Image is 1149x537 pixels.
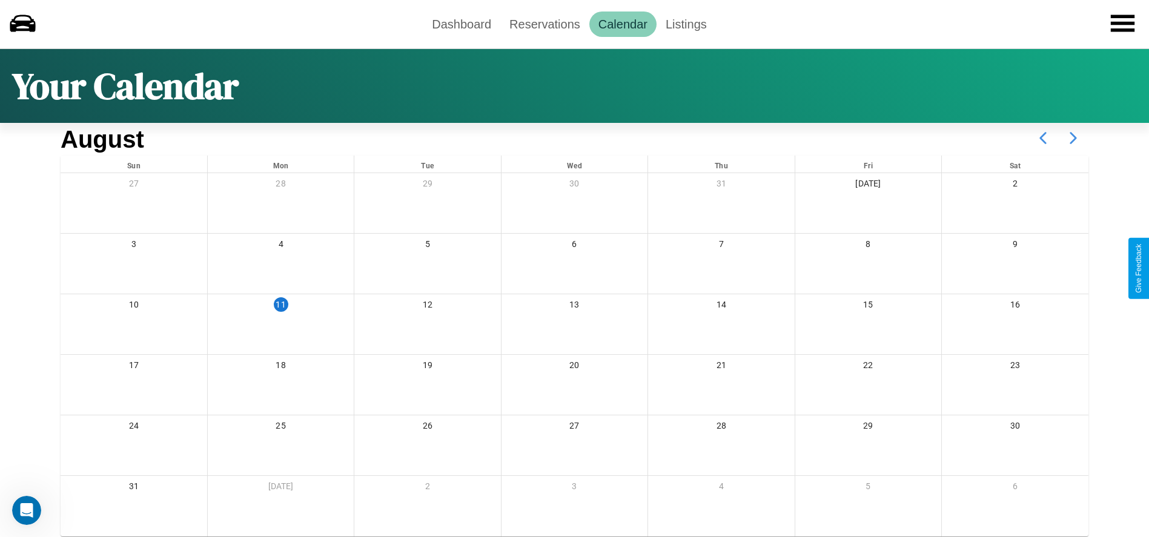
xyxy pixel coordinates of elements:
div: 23 [942,355,1088,380]
div: 30 [502,173,647,198]
a: Calendar [589,12,657,37]
div: [DATE] [795,173,941,198]
div: 14 [648,294,794,319]
div: 6 [942,476,1088,501]
div: Tue [354,156,500,173]
div: 2 [354,476,500,501]
a: Reservations [500,12,589,37]
div: 3 [61,234,207,259]
h2: August [61,126,144,153]
div: 24 [61,415,207,440]
a: Dashboard [423,12,500,37]
div: Wed [502,156,647,173]
div: 6 [502,234,647,259]
div: 8 [795,234,941,259]
div: 4 [648,476,794,501]
div: 16 [942,294,1088,319]
div: 22 [795,355,941,380]
div: 9 [942,234,1088,259]
div: 15 [795,294,941,319]
div: Thu [648,156,794,173]
div: 5 [354,234,500,259]
div: 11 [274,297,288,312]
div: 12 [354,294,500,319]
div: 26 [354,415,500,440]
div: 4 [208,234,354,259]
div: 29 [795,415,941,440]
div: 3 [502,476,647,501]
div: 31 [648,173,794,198]
div: [DATE] [208,476,354,501]
div: 28 [648,415,794,440]
div: Sun [61,156,207,173]
a: Listings [657,12,716,37]
div: 5 [795,476,941,501]
div: 7 [648,234,794,259]
div: 27 [502,415,647,440]
div: 10 [61,294,207,319]
div: 31 [61,476,207,501]
div: 30 [942,415,1088,440]
div: Give Feedback [1134,244,1143,293]
div: 20 [502,355,647,380]
div: 18 [208,355,354,380]
h1: Your Calendar [12,61,239,111]
iframe: Intercom live chat [12,496,41,525]
div: 2 [942,173,1088,198]
div: Fri [795,156,941,173]
div: 17 [61,355,207,380]
div: 25 [208,415,354,440]
div: 13 [502,294,647,319]
div: 21 [648,355,794,380]
div: 27 [61,173,207,198]
div: 19 [354,355,500,380]
div: Mon [208,156,354,173]
div: 28 [208,173,354,198]
div: 29 [354,173,500,198]
div: Sat [942,156,1088,173]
